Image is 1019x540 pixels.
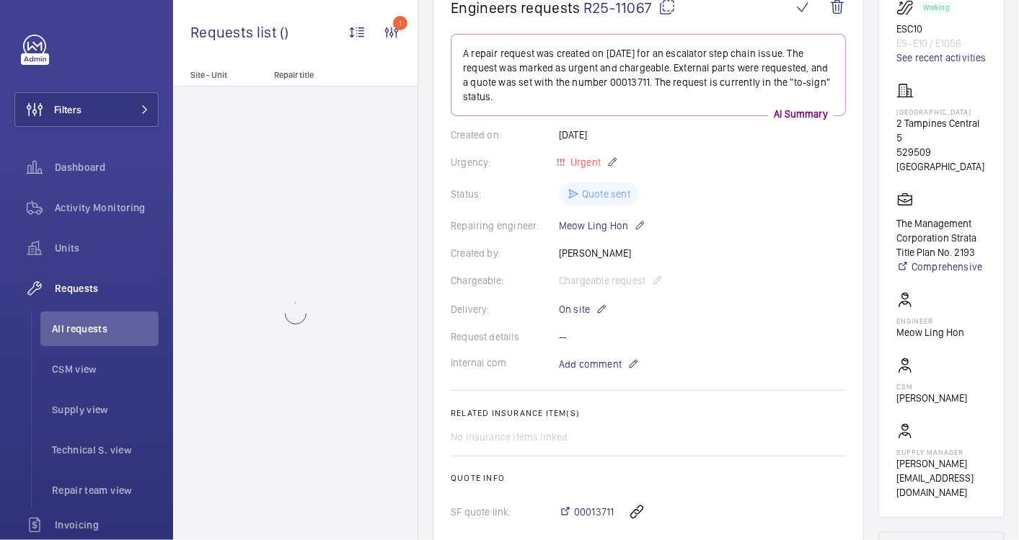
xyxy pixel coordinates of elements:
[896,107,987,116] p: [GEOGRAPHIC_DATA]
[559,505,614,519] a: 00013711
[190,23,280,41] span: Requests list
[55,200,159,215] span: Activity Monitoring
[52,362,159,376] span: CSM view
[463,46,834,104] p: A repair request was created on [DATE] for an escalator step chain issue. The request was marked ...
[896,260,987,274] a: Comprehensive
[559,301,607,318] p: On site
[55,241,159,255] span: Units
[173,70,268,80] p: Site - Unit
[574,505,614,519] span: 00013711
[896,448,987,456] p: Supply manager
[896,50,987,65] a: See recent activities
[896,116,987,145] p: 2 Tampines Central 5
[54,102,81,117] span: Filters
[55,160,159,174] span: Dashboard
[896,36,987,50] p: ES- E10 / E1056
[451,473,846,483] h2: Quote info
[274,70,369,80] p: Repair title
[55,281,159,296] span: Requests
[451,408,846,418] h2: Related insurance item(s)
[896,382,967,391] p: CSM
[896,216,987,260] p: The Management Corporation Strata Title Plan No. 2193
[568,156,601,168] span: Urgent
[52,322,159,336] span: All requests
[896,317,964,325] p: Engineer
[896,456,987,500] p: [PERSON_NAME][EMAIL_ADDRESS][DOMAIN_NAME]
[896,22,987,36] p: ESC10
[52,483,159,497] span: Repair team view
[559,217,645,234] p: Meow Ling Hon
[768,107,834,121] p: AI Summary
[14,92,159,127] button: Filters
[896,325,964,340] p: Meow Ling Hon
[923,5,949,10] p: Working
[896,145,987,174] p: 529509 [GEOGRAPHIC_DATA]
[55,518,159,532] span: Invoicing
[559,357,622,371] span: Add comment
[52,402,159,417] span: Supply view
[896,391,967,405] p: [PERSON_NAME]
[52,443,159,457] span: Technical S. view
